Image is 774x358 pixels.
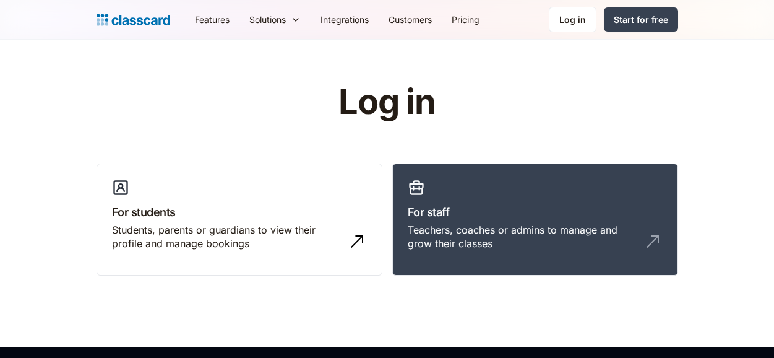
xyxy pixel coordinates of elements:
[249,13,286,26] div: Solutions
[559,13,586,26] div: Log in
[604,7,678,32] a: Start for free
[408,223,638,251] div: Teachers, coaches or admins to manage and grow their classes
[311,6,379,33] a: Integrations
[97,11,170,28] a: Logo
[112,223,342,251] div: Students, parents or guardians to view their profile and manage bookings
[442,6,489,33] a: Pricing
[408,204,663,220] h3: For staff
[185,6,239,33] a: Features
[392,164,678,276] a: For staffTeachers, coaches or admins to manage and grow their classes
[549,7,596,32] a: Log in
[379,6,442,33] a: Customers
[191,83,583,121] h1: Log in
[614,13,668,26] div: Start for free
[97,164,382,276] a: For studentsStudents, parents or guardians to view their profile and manage bookings
[112,204,367,220] h3: For students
